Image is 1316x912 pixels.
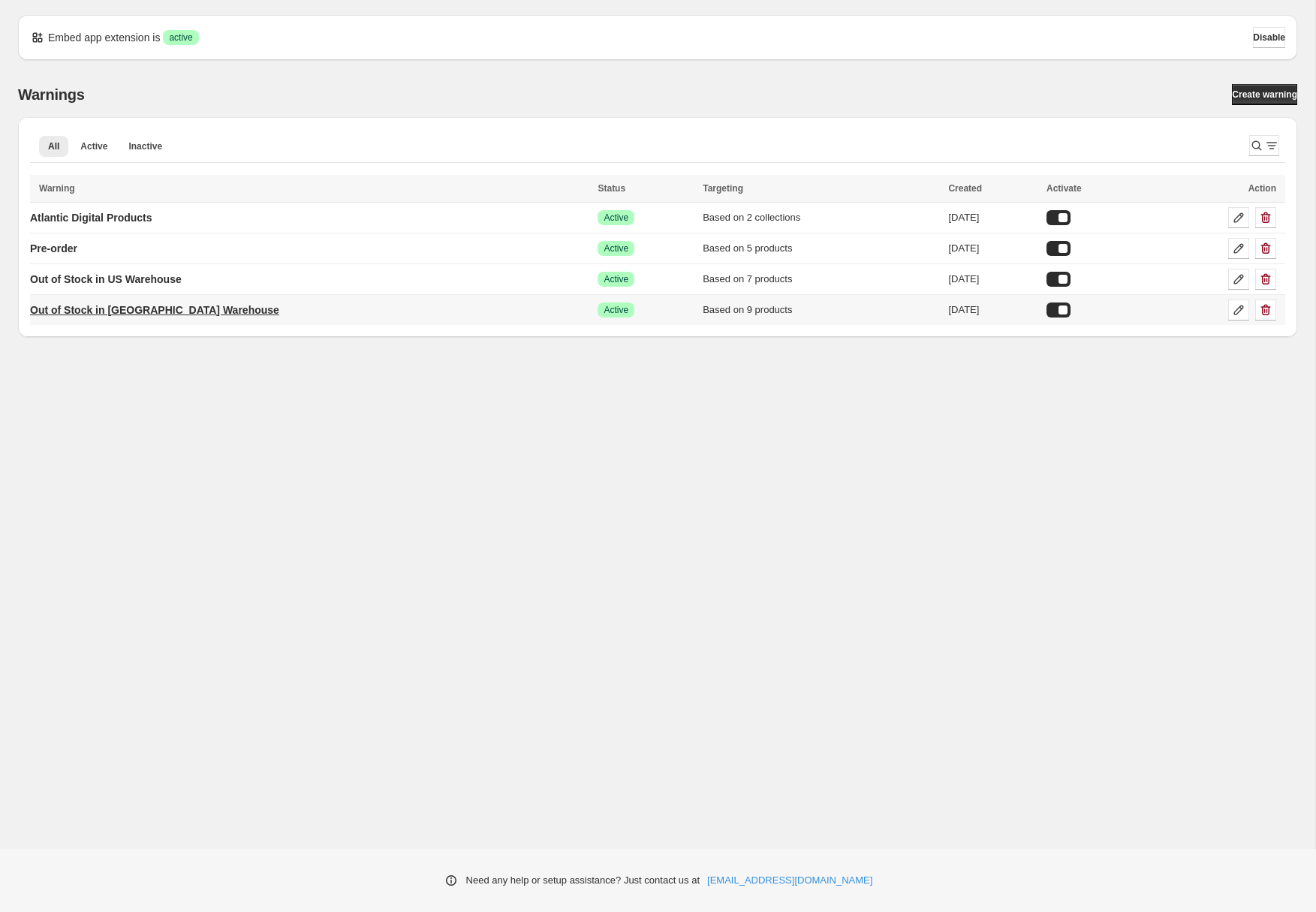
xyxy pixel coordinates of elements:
a: Atlantic Digital Products [30,206,152,230]
span: Status [598,183,625,194]
span: Active [604,242,628,254]
span: Active [604,304,628,316]
div: [DATE] [948,241,1037,256]
div: [DATE] [948,272,1037,287]
span: Inactive [128,140,162,152]
span: Disable [1253,32,1285,44]
div: Based on 9 products [703,302,939,318]
div: [DATE] [948,302,1037,318]
div: [DATE] [948,210,1037,225]
span: All [48,140,59,152]
span: Create warning [1232,89,1297,101]
span: Active [80,140,107,152]
span: Targeting [703,183,743,194]
p: Embed app extension is [48,30,160,45]
p: Pre-order [30,241,77,256]
a: [EMAIL_ADDRESS][DOMAIN_NAME] [707,873,872,888]
p: Out of Stock in US Warehouse [30,272,182,287]
a: Out of Stock in US Warehouse [30,267,182,291]
h2: Warnings [18,86,85,104]
div: Based on 7 products [703,272,939,287]
span: Action [1248,183,1276,194]
span: active [169,32,192,44]
a: Out of Stock in [GEOGRAPHIC_DATA] Warehouse [30,298,279,322]
span: Active [604,212,628,224]
span: Created [948,183,982,194]
p: Atlantic Digital Products [30,210,152,225]
span: Warning [39,183,75,194]
div: Based on 2 collections [703,210,939,225]
a: Create warning [1232,84,1297,105]
button: Disable [1253,27,1285,48]
button: Search and filter results [1249,135,1279,156]
div: Based on 5 products [703,241,939,256]
span: Activate [1046,183,1082,194]
a: Pre-order [30,236,77,260]
p: Out of Stock in [GEOGRAPHIC_DATA] Warehouse [30,302,279,318]
span: Active [604,273,628,285]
